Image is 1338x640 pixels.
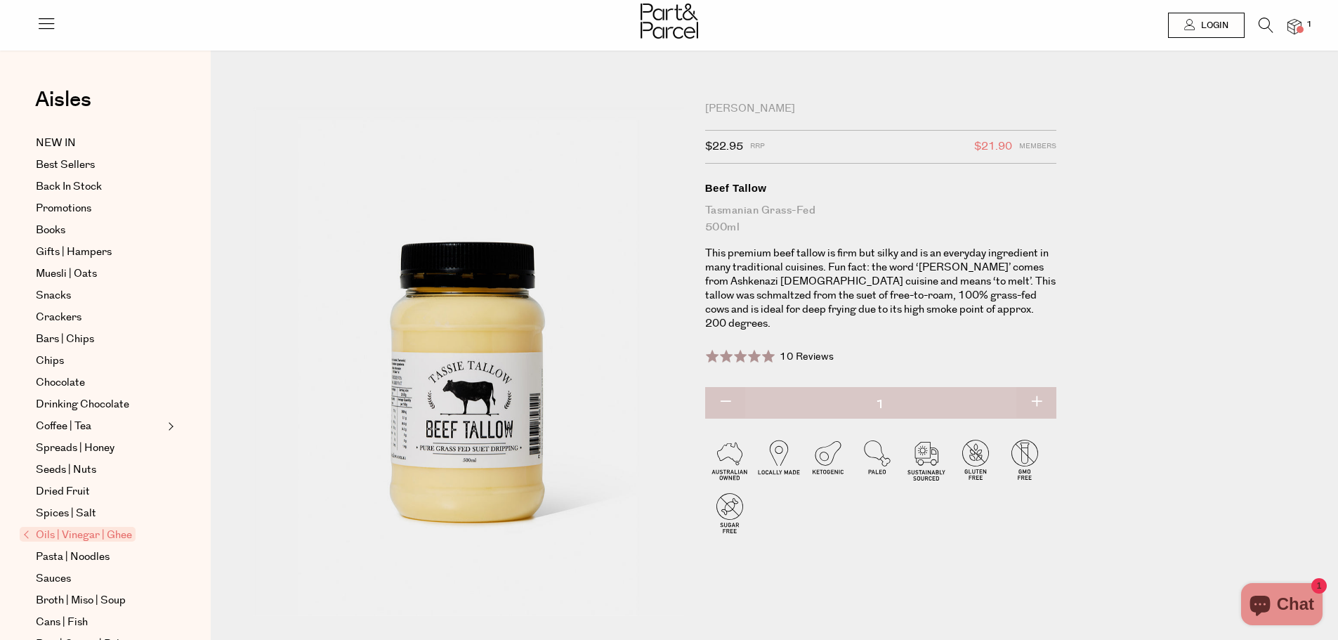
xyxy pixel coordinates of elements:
[705,102,1056,116] div: [PERSON_NAME]
[35,84,91,115] span: Aisles
[36,309,164,326] a: Crackers
[36,331,164,348] a: Bars | Chips
[36,418,91,435] span: Coffee | Tea
[902,435,951,484] img: P_P-ICONS-Live_Bec_V11_Sustainable_Sourced.svg
[36,614,164,631] a: Cans | Fish
[1019,138,1056,156] span: Members
[36,309,81,326] span: Crackers
[36,462,96,478] span: Seeds | Nuts
[20,527,136,542] span: Oils | Vinegar | Ghee
[36,505,96,522] span: Spices | Salt
[36,287,164,304] a: Snacks
[705,247,1056,331] p: This premium beef tallow is firm but silky and is an everyday ingredient in many traditional cuis...
[853,435,902,484] img: P_P-ICONS-Live_Bec_V11_Paleo.svg
[36,266,97,282] span: Muesli | Oats
[705,387,1056,422] input: QTY Beef Tallow
[974,138,1012,156] span: $21.90
[36,353,164,370] a: Chips
[36,396,164,413] a: Drinking Chocolate
[36,287,71,304] span: Snacks
[36,592,126,609] span: Broth | Miso | Soup
[36,374,164,391] a: Chocolate
[36,505,164,522] a: Spices | Salt
[1198,20,1228,32] span: Login
[641,4,698,39] img: Part&Parcel
[36,570,164,587] a: Sauces
[36,222,65,239] span: Books
[750,138,765,156] span: RRP
[36,483,164,500] a: Dried Fruit
[36,440,164,457] a: Spreads | Honey
[780,350,834,364] span: 10 Reviews
[36,157,164,174] a: Best Sellers
[705,181,1056,195] div: Beef Tallow
[36,418,164,435] a: Coffee | Tea
[1303,18,1316,31] span: 1
[1168,13,1245,38] a: Login
[1287,19,1301,34] a: 1
[804,435,853,484] img: P_P-ICONS-Live_Bec_V11_Ketogenic.svg
[705,138,743,156] span: $22.95
[253,107,684,616] img: A clear plastic jar with a black lid containing beef tallow. The label on the jar indicates it is...
[36,178,102,195] span: Back In Stock
[164,418,174,435] button: Expand/Collapse Coffee | Tea
[35,89,91,124] a: Aisles
[36,483,90,500] span: Dried Fruit
[36,570,71,587] span: Sauces
[1000,435,1049,484] img: P_P-ICONS-Live_Bec_V11_GMO_Free.svg
[36,614,88,631] span: Cans | Fish
[705,488,754,537] img: P_P-ICONS-Live_Bec_V11_Sugar_Free.svg
[36,178,164,195] a: Back In Stock
[1237,583,1327,629] inbox-online-store-chat: Shopify online store chat
[36,549,110,566] span: Pasta | Noodles
[36,244,112,261] span: Gifts | Hampers
[36,396,129,413] span: Drinking Chocolate
[754,435,804,484] img: P_P-ICONS-Live_Bec_V11_Locally_Made_2.svg
[36,200,164,217] a: Promotions
[36,135,76,152] span: NEW IN
[705,435,754,484] img: P_P-ICONS-Live_Bec_V11_Australian_Owned.svg
[705,202,1056,236] div: Tasmanian Grass-Fed 500ml
[36,331,94,348] span: Bars | Chips
[36,266,164,282] a: Muesli | Oats
[36,157,95,174] span: Best Sellers
[36,440,114,457] span: Spreads | Honey
[36,222,164,239] a: Books
[36,135,164,152] a: NEW IN
[36,200,91,217] span: Promotions
[36,244,164,261] a: Gifts | Hampers
[36,374,85,391] span: Chocolate
[36,353,64,370] span: Chips
[36,462,164,478] a: Seeds | Nuts
[36,592,164,609] a: Broth | Miso | Soup
[36,549,164,566] a: Pasta | Noodles
[951,435,1000,484] img: P_P-ICONS-Live_Bec_V11_Gluten_Free.svg
[23,527,164,544] a: Oils | Vinegar | Ghee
